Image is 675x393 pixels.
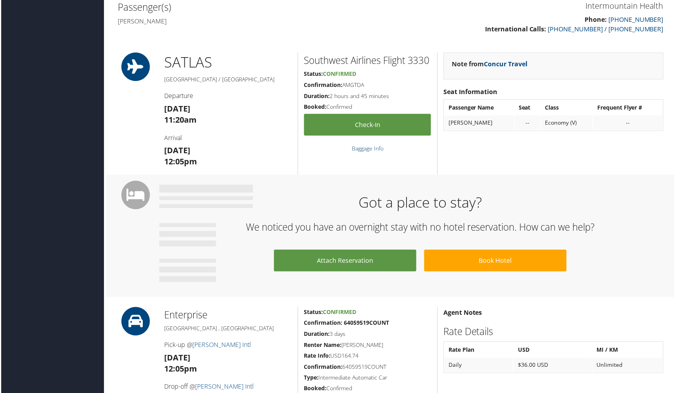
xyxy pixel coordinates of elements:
[304,353,431,361] h5: USD164.74
[304,320,389,327] strong: Confirmation: 64059519COUNT
[485,25,547,34] strong: International Calls:
[323,309,356,317] span: Confirmed
[445,344,514,358] th: Rate Plan
[445,116,514,130] td: [PERSON_NAME]
[445,101,514,115] th: Passenger Name
[304,375,318,382] strong: Type:
[163,53,291,73] h1: SAT LAS
[585,15,608,24] strong: Phone:
[304,342,431,350] h5: [PERSON_NAME]
[304,353,330,360] strong: Rate Info:
[304,309,323,317] strong: Status:
[304,81,342,89] strong: Confirmation:
[444,88,498,96] strong: Seat Information
[163,364,196,375] strong: 12:05pm
[304,92,330,100] strong: Duration:
[163,76,291,84] h5: [GEOGRAPHIC_DATA] / [GEOGRAPHIC_DATA]
[194,383,253,392] a: [PERSON_NAME] Intl
[444,309,483,318] strong: Agent Notes
[304,54,431,67] h2: Southwest Airlines Flight 3330
[485,60,528,69] a: Concur Travel
[444,326,665,339] h2: Rate Details
[163,309,291,323] h2: Enterprise
[304,364,431,372] h5: 64059519COUNT
[542,116,593,130] td: Economy (V)
[452,60,528,69] strong: Note from
[519,119,537,127] div: --
[117,0,385,14] h2: Passenger(s)
[304,103,326,111] strong: Booked:
[163,115,196,125] strong: 11:20am
[514,359,592,373] td: $36.00 USD
[163,134,291,143] h4: Arrival
[352,145,384,153] a: Baggage Info
[593,359,663,373] td: Unlimited
[117,17,385,25] h4: [PERSON_NAME]
[304,81,431,89] h5: AMGTDA
[163,104,190,114] strong: [DATE]
[304,331,330,339] strong: Duration:
[163,383,291,392] h4: Drop-off @
[274,250,416,272] a: Attach Reservation
[163,157,196,168] strong: 12:05pm
[304,70,323,78] strong: Status:
[304,92,431,100] h5: 2 hours and 45 minutes
[609,15,664,24] a: [PHONE_NUMBER]
[304,103,431,111] h5: Confirmed
[163,353,190,364] strong: [DATE]
[304,364,342,372] strong: Confirmation:
[163,146,190,156] strong: [DATE]
[304,331,431,339] h5: 3 days
[163,326,291,333] h5: [GEOGRAPHIC_DATA] , [GEOGRAPHIC_DATA]
[323,70,356,78] span: Confirmed
[304,342,341,350] strong: Renter Name:
[515,101,541,115] th: Seat
[514,344,592,358] th: USD
[304,375,431,383] h5: Intermediate Automatic Car
[542,101,593,115] th: Class
[548,25,664,34] a: [PHONE_NUMBER] / [PHONE_NUMBER]
[304,114,431,136] a: Check-in
[445,359,514,373] td: Daily
[424,250,567,272] a: Book Hotel
[163,92,291,100] h4: Departure
[594,101,663,115] th: Frequent Flyer #
[163,341,291,350] h4: Pick-up @
[192,341,251,350] a: [PERSON_NAME] Intl
[598,119,659,127] div: --
[397,0,664,12] h3: Intermountain Health
[593,344,663,358] th: MI / KM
